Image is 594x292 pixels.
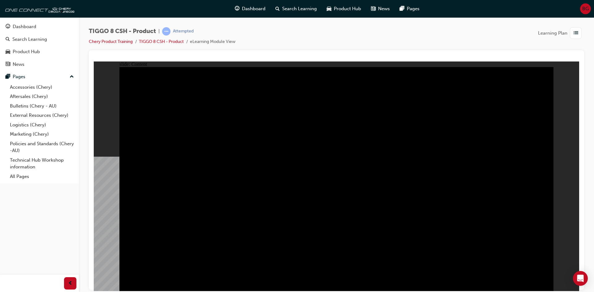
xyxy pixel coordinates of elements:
span: Dashboard [242,5,265,12]
span: Pages [407,5,420,12]
a: All Pages [7,172,76,181]
a: news-iconNews [366,2,395,15]
a: Marketing (Chery) [7,129,76,139]
button: DashboardSearch LearningProduct HubNews [2,20,76,71]
span: News [378,5,390,12]
span: up-icon [70,73,74,81]
span: search-icon [6,37,10,42]
span: list-icon [574,29,578,37]
span: search-icon [275,5,280,13]
button: BG [580,3,591,14]
a: Aftersales (Chery) [7,92,76,101]
span: guage-icon [235,5,239,13]
span: Product Hub [334,5,361,12]
div: Product Hub [13,48,40,55]
li: eLearning Module View [190,38,235,45]
span: Search Learning [282,5,317,12]
div: Attempted [173,28,194,34]
a: Bulletins (Chery - AU) [7,101,76,111]
a: guage-iconDashboard [230,2,270,15]
span: news-icon [6,62,10,67]
span: BG [582,5,589,12]
div: Pages [13,73,25,80]
a: Policies and Standards (Chery -AU) [7,139,76,155]
div: News [13,61,24,68]
span: car-icon [327,5,331,13]
a: Technical Hub Workshop information [7,155,76,172]
a: car-iconProduct Hub [322,2,366,15]
span: guage-icon [6,24,10,30]
span: Learning Plan [538,30,567,37]
a: pages-iconPages [395,2,424,15]
span: pages-icon [6,74,10,80]
a: Dashboard [2,21,76,32]
span: TIGGO 8 CSH - Product [89,28,156,35]
a: Search Learning [2,34,76,45]
a: Logistics (Chery) [7,120,76,130]
button: Pages [2,71,76,83]
span: learningRecordVerb_ATTEMPT-icon [162,27,170,36]
img: oneconnect [3,2,74,15]
div: Dashboard [13,23,36,30]
a: Chery Product Training [89,39,133,44]
span: news-icon [371,5,376,13]
span: | [158,28,160,35]
button: Learning Plan [538,27,584,39]
a: TIGGO 8 CSH - Product [139,39,184,44]
a: External Resources (Chery) [7,111,76,120]
a: search-iconSearch Learning [270,2,322,15]
a: Accessories (Chery) [7,83,76,92]
div: Open Intercom Messenger [573,271,588,286]
span: prev-icon [68,280,73,287]
a: Product Hub [2,46,76,57]
span: car-icon [6,49,10,55]
span: pages-icon [400,5,404,13]
a: News [2,59,76,70]
div: Search Learning [12,36,47,43]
